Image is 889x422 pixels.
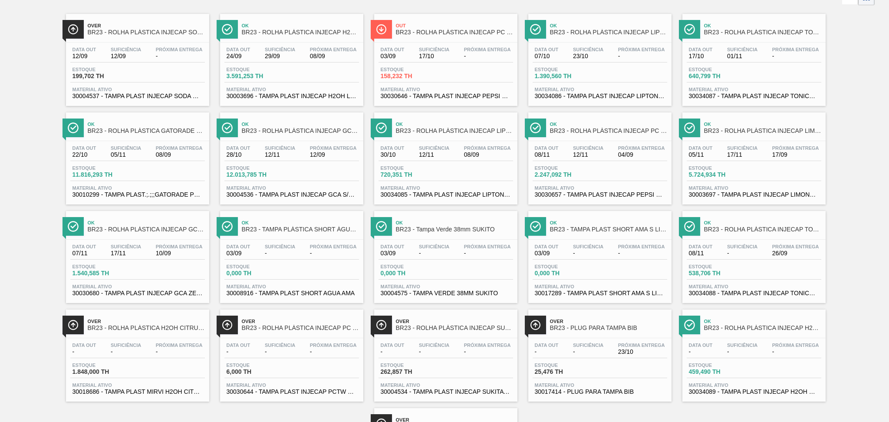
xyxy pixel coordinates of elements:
[376,221,387,232] img: Ícone
[68,122,79,133] img: Ícone
[72,73,133,79] span: 199,702 TH
[676,303,830,402] a: ÍconeOkBR23 - ROLHA PLÁSTICA INJECAP H2OH CITRUS SHORTData out-Suficiência-Próxima Entrega-Estoqu...
[227,284,357,289] span: Material ativo
[242,319,359,324] span: Over
[535,290,665,297] span: 30017289 - TAMPA PLAST SHORT AMA S LINER BERICAP
[464,343,511,348] span: Próxima Entrega
[727,145,757,151] span: Suficiência
[689,250,713,257] span: 08/11
[535,369,596,375] span: 25,476 TH
[689,87,819,92] span: Material ativo
[72,191,203,198] span: 30010299 - TAMPA PLAST.;.;;;GATORADE PET500;
[530,221,541,232] img: Ícone
[618,244,665,249] span: Próxima Entrega
[227,250,250,257] span: 03/09
[396,29,513,36] span: BR23 - ROLHA PLÁSTICA INJECAP PC ZERO SHORT
[535,191,665,198] span: 30030657 - TAMPA PLAST INJECAP PEPSI NIV24
[72,343,96,348] span: Data out
[689,363,750,368] span: Estoque
[535,250,559,257] span: 03/09
[689,343,713,348] span: Data out
[689,290,819,297] span: 30034088 - TAMPA PLAST INJECAP TONICA ZERO S/LINER
[227,165,287,171] span: Estoque
[704,319,821,324] span: Ok
[464,152,511,158] span: 08/09
[419,53,449,59] span: 17/10
[265,244,295,249] span: Suficiência
[535,389,665,395] span: 30017414 - PLUG PARA TAMPA BIB
[227,185,357,191] span: Material ativo
[689,284,819,289] span: Material ativo
[214,106,368,204] a: ÍconeOkBR23 - ROLHA PLÁSTICA INJECAP GCA SHORTData out28/10Suficiência12/11Próxima Entrega12/09Es...
[156,244,203,249] span: Próxima Entrega
[310,244,357,249] span: Próxima Entrega
[530,122,541,133] img: Ícone
[381,343,405,348] span: Data out
[265,53,295,59] span: 29/09
[727,244,757,249] span: Suficiência
[772,244,819,249] span: Próxima Entrega
[618,250,665,257] span: -
[310,250,357,257] span: -
[535,244,559,249] span: Data out
[381,363,441,368] span: Estoque
[381,290,511,297] span: 30004575 - TAMPA VERDE 38MM SUKITO
[227,152,250,158] span: 28/10
[214,204,368,303] a: ÍconeOkBR23 - TAMPA PLÁSTICA SHORT ÁGUA AMAData out03/09Suficiência-Próxima Entrega-Estoque0,000 ...
[535,284,665,289] span: Material ativo
[535,152,559,158] span: 08/11
[72,382,203,388] span: Material ativo
[772,152,819,158] span: 17/09
[396,23,513,28] span: Out
[772,250,819,257] span: 26/09
[550,122,667,127] span: Ok
[88,325,205,331] span: BR23 - ROLHA PLÁSTICA H2OH CITRUS SHORT S/ LINER
[265,152,295,158] span: 12/11
[689,185,819,191] span: Material ativo
[368,7,522,106] a: ÍconeOutBR23 - ROLHA PLÁSTICA INJECAP PC ZERO SHORTData out03/09Suficiência17/10Próxima Entrega-E...
[227,67,287,72] span: Estoque
[684,122,695,133] img: Ícone
[222,320,233,330] img: Ícone
[689,53,713,59] span: 17/10
[227,389,357,395] span: 30030644 - TAMPA PLAST INJECAP PCTW NIV24
[618,47,665,52] span: Próxima Entrega
[381,284,511,289] span: Material ativo
[227,191,357,198] span: 30004536 - TAMPA PLAST INJECAP GCA S/LINER
[535,171,596,178] span: 2.247,092 TH
[111,349,141,355] span: -
[242,220,359,225] span: Ok
[727,250,757,257] span: -
[68,24,79,35] img: Ícone
[689,171,750,178] span: 5.724,934 TH
[419,250,449,257] span: -
[72,363,133,368] span: Estoque
[550,325,667,331] span: BR23 - PLUG PARA TAMPA BIB
[156,145,203,151] span: Próxima Entrega
[550,23,667,28] span: Ok
[242,128,359,134] span: BR23 - ROLHA PLÁSTICA INJECAP GCA SHORT
[618,343,665,348] span: Próxima Entrega
[72,250,96,257] span: 07/11
[88,220,205,225] span: Ok
[156,53,203,59] span: -
[396,325,513,331] span: BR23 - ROLHA PLÁSTICA INJECAP SUKITA SHORT
[689,349,713,355] span: -
[689,270,750,277] span: 538,706 TH
[535,270,596,277] span: 0,000 TH
[535,47,559,52] span: Data out
[535,343,559,348] span: Data out
[535,93,665,99] span: 30034086 - TAMPA PLAST INJECAP LIPTON ZERO S/LINER
[396,128,513,134] span: BR23 - ROLHA PLÁSTICA INJECAP LIPTON SHORT
[419,152,449,158] span: 12/11
[265,145,295,151] span: Suficiência
[156,47,203,52] span: Próxima Entrega
[535,73,596,79] span: 1.390,560 TH
[227,382,357,388] span: Material ativo
[618,145,665,151] span: Próxima Entrega
[242,23,359,28] span: Ok
[419,244,449,249] span: Suficiência
[381,67,441,72] span: Estoque
[704,29,821,36] span: BR23 - ROLHA PLÁSTICA INJECAP TONICA 1L REG AZUL
[214,303,368,402] a: ÍconeOverBR23 - ROLHA PLÁSTICA INJECAP PC TW SHORTData out-Suficiência-Próxima Entrega-Estoque6,0...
